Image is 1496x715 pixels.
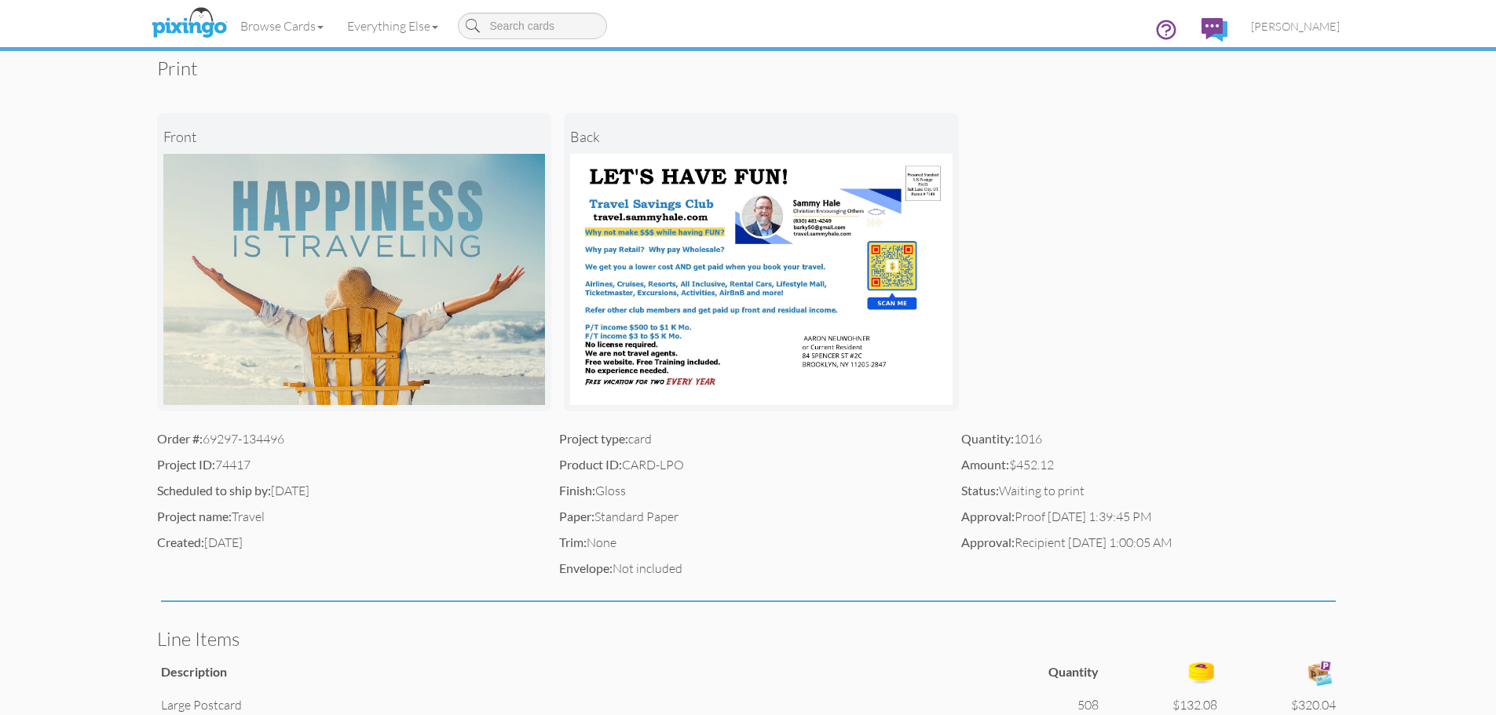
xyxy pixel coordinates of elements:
[335,6,450,46] a: Everything Else
[961,482,1340,500] div: Waiting to print
[163,154,546,405] img: Landscape Image
[985,653,1103,692] th: Quantity
[559,483,595,498] strong: Finish:
[157,626,1340,652] div: Line Items
[559,431,628,446] strong: Project type:
[559,456,938,474] div: CARD-LPO
[1186,657,1217,688] img: points-icon.png
[157,42,1340,94] div: Print
[559,560,938,578] div: Not included
[961,508,1340,526] div: Proof [DATE] 1:39:45 PM
[961,430,1340,448] div: 1016
[157,456,536,474] div: 74417
[1239,6,1352,46] a: [PERSON_NAME]
[961,509,1015,523] strong: Approval:
[559,509,594,523] strong: Paper:
[1251,20,1340,33] span: [PERSON_NAME]
[157,483,271,498] strong: Scheduled to ship by:
[559,534,587,549] strong: Trim:
[458,13,607,39] input: Search cards
[157,430,536,448] div: 69297-134496
[157,457,215,472] strong: Project ID:
[961,457,1009,472] strong: Amount:
[148,4,231,43] img: pixingo logo
[157,482,536,500] div: [DATE]
[559,430,938,448] div: card
[961,456,1340,474] div: $452.12
[570,119,953,154] div: back
[157,534,536,552] div: [DATE]
[229,6,335,46] a: Browse Cards
[163,119,546,154] div: front
[961,483,999,498] strong: Status:
[559,508,938,526] div: Standard Paper
[1304,657,1336,688] img: expense-icon.png
[559,457,622,472] strong: Product ID:
[961,534,1015,549] strong: Approval:
[961,431,1014,446] strong: Quantity:
[157,431,203,446] strong: Order #:
[559,482,938,500] div: Gloss
[559,560,613,575] strong: Envelope:
[157,534,204,549] strong: Created:
[961,534,1340,552] div: Recipient [DATE] 1:00:05 AM
[570,154,953,405] img: Landscape Image
[157,508,536,526] div: Travel
[559,534,938,552] div: None
[157,509,232,523] strong: Project name:
[1202,18,1227,42] img: comments.svg
[157,653,985,692] th: Description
